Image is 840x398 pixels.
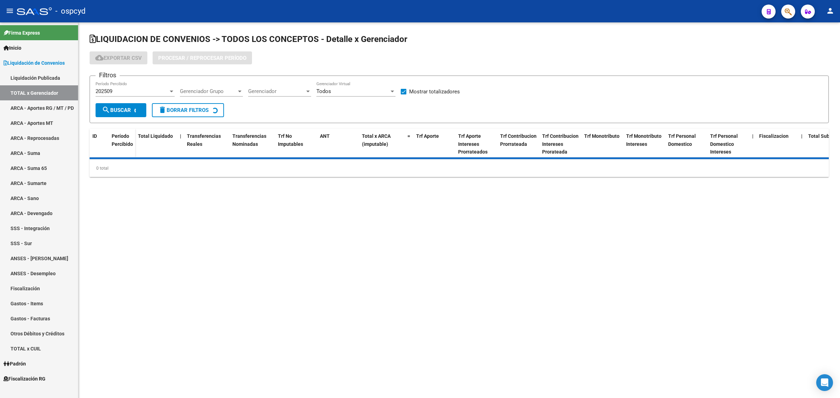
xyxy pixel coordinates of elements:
datatable-header-cell: Transferencias Reales [184,129,230,159]
button: Borrar Filtros [152,103,224,117]
span: Gerenciador Grupo [180,88,237,94]
mat-icon: delete [158,106,167,114]
span: Transferencias Reales [187,133,221,147]
button: Buscar [96,103,146,117]
datatable-header-cell: Trf Monotributo [581,129,623,159]
mat-icon: menu [6,7,14,15]
span: Firma Express [3,29,40,37]
span: Trf Aporte [416,133,439,139]
button: Exportar CSV [90,51,147,64]
span: Borrar Filtros [158,107,209,113]
span: Trf Monotributo Intereses [626,133,661,147]
datatable-header-cell: Fiscalizacion [756,129,798,159]
span: Transferencias Nominadas [232,133,266,147]
span: Período Percibido [112,133,133,147]
span: - ospcyd [55,3,85,19]
datatable-header-cell: ANT [317,129,359,159]
h3: Filtros [96,70,120,80]
datatable-header-cell: Trf Monotributo Intereses [623,129,665,159]
mat-icon: search [102,106,110,114]
span: Total x ARCA (imputable) [362,133,391,147]
span: Exportar CSV [95,55,142,61]
button: Procesar / Reprocesar período [153,51,252,64]
span: 202509 [96,88,112,94]
span: Padrón [3,360,26,368]
datatable-header-cell: Total x ARCA (imputable) [359,129,405,159]
span: Trf No Imputables [278,133,303,147]
span: Trf Aporte Intereses Prorrateados [458,133,488,155]
datatable-header-cell: Trf Contribucion Intereses Prorateada [539,129,581,159]
datatable-header-cell: Período Percibido [109,129,135,158]
span: Trf Monotributo [584,133,619,139]
span: Total Liquidado [138,133,173,139]
span: | [180,133,181,139]
span: Liquidación de Convenios [3,59,65,67]
datatable-header-cell: | [749,129,756,159]
datatable-header-cell: Trf Personal Domestico [665,129,707,159]
datatable-header-cell: ID [90,129,109,158]
div: 0 total [90,159,829,177]
datatable-header-cell: Trf Contribucion Prorrateada [497,129,539,159]
span: ID [92,133,97,139]
span: Buscar [102,107,131,113]
span: Trf Contribucion Intereses Prorateada [542,133,579,155]
datatable-header-cell: Trf No Imputables [275,129,317,159]
span: | [801,133,803,139]
span: Fiscalizacion [759,133,789,139]
span: ANT [320,133,330,139]
span: Trf Contribucion Prorrateada [500,133,537,147]
span: = [407,133,410,139]
span: LIQUIDACION DE CONVENIOS -> TODOS LOS CONCEPTOS - Detalle x Gerenciador [90,34,407,44]
datatable-header-cell: | [177,129,184,159]
span: Gerenciador [248,88,305,94]
span: Trf Personal Domestico [668,133,696,147]
span: Mostrar totalizadores [409,87,460,96]
datatable-header-cell: Total Liquidado [135,129,177,159]
datatable-header-cell: Trf Personal Domestico Intereses [707,129,749,159]
div: Open Intercom Messenger [816,374,833,391]
span: Fiscalización RG [3,375,45,383]
span: Inicio [3,44,21,52]
mat-icon: cloud_download [95,54,104,62]
span: Todos [316,88,331,94]
span: | [752,133,754,139]
datatable-header-cell: Trf Aporte [413,129,455,159]
datatable-header-cell: = [405,129,413,159]
datatable-header-cell: | [798,129,805,159]
datatable-header-cell: Trf Aporte Intereses Prorrateados [455,129,497,159]
span: Trf Personal Domestico Intereses [710,133,738,155]
mat-icon: person [826,7,834,15]
span: Procesar / Reprocesar período [158,55,246,61]
datatable-header-cell: Transferencias Nominadas [230,129,275,159]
